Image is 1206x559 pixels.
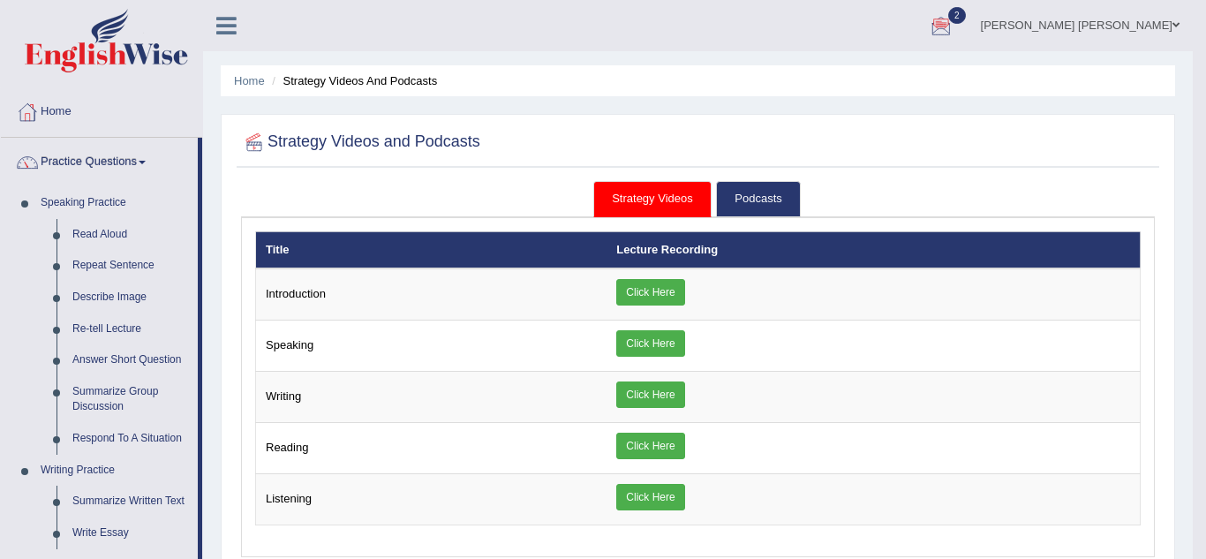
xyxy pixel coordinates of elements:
[64,282,198,313] a: Describe Image
[616,433,684,459] a: Click Here
[1,87,202,132] a: Home
[256,268,607,321] td: Introduction
[616,484,684,510] a: Click Here
[256,474,607,525] td: Listening
[64,423,198,455] a: Respond To A Situation
[256,231,607,268] th: Title
[64,517,198,549] a: Write Essay
[241,129,480,155] h2: Strategy Videos and Podcasts
[64,250,198,282] a: Repeat Sentence
[64,219,198,251] a: Read Aloud
[64,344,198,376] a: Answer Short Question
[256,321,607,372] td: Speaking
[616,381,684,408] a: Click Here
[33,455,198,487] a: Writing Practice
[256,423,607,474] td: Reading
[948,7,966,24] span: 2
[1,138,198,182] a: Practice Questions
[593,181,712,217] a: Strategy Videos
[268,72,437,89] li: Strategy Videos and Podcasts
[234,74,265,87] a: Home
[64,486,198,517] a: Summarize Written Text
[616,279,684,306] a: Click Here
[607,231,1140,268] th: Lecture Recording
[64,376,198,423] a: Summarize Group Discussion
[33,187,198,219] a: Speaking Practice
[256,372,607,423] td: Writing
[716,181,800,217] a: Podcasts
[616,330,684,357] a: Click Here
[64,313,198,345] a: Re-tell Lecture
